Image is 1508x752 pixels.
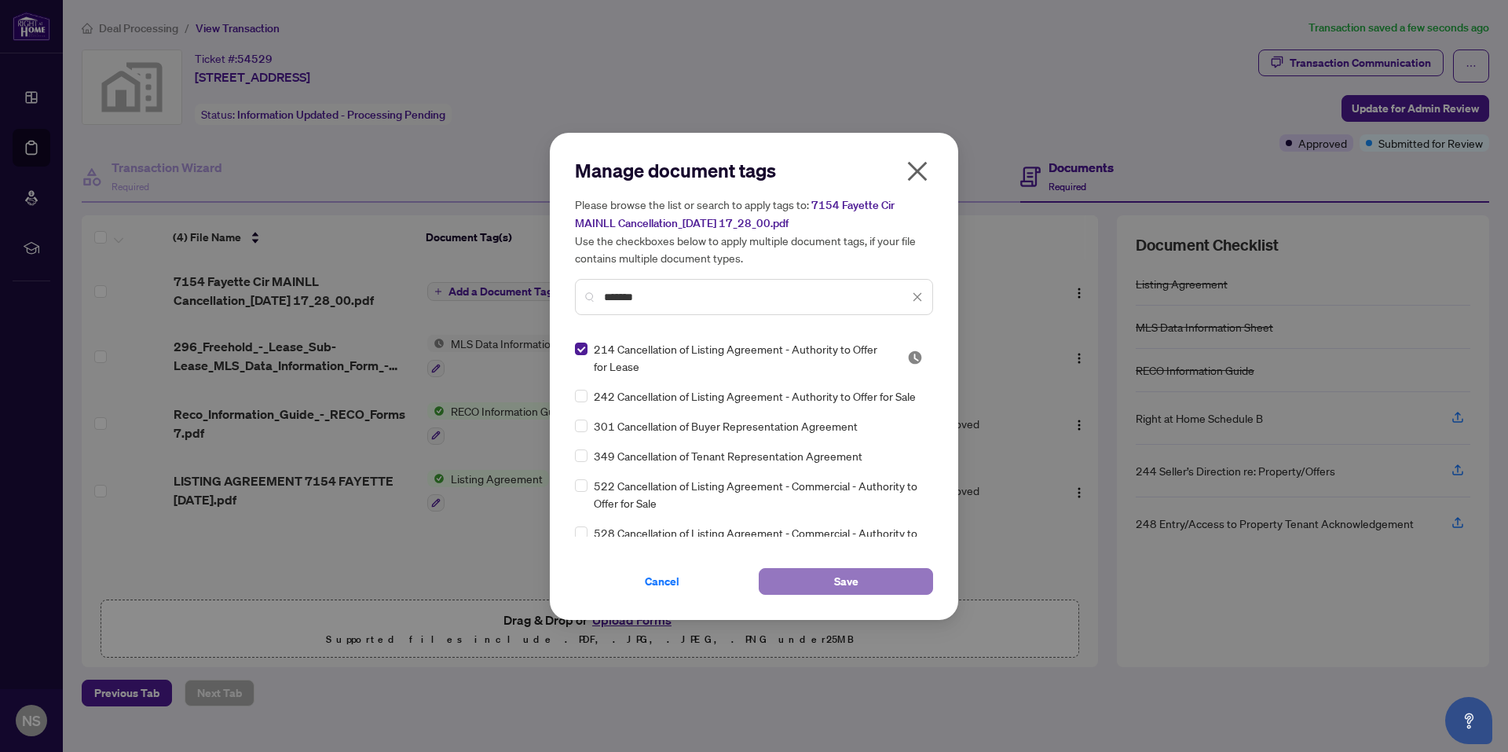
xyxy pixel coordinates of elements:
[834,569,858,594] span: Save
[594,417,858,435] span: 301 Cancellation of Buyer Representation Agreement
[594,447,862,464] span: 349 Cancellation of Tenant Representation Agreement
[594,387,916,405] span: 242 Cancellation of Listing Agreement - Authority to Offer for Sale
[594,340,888,375] span: 214 Cancellation of Listing Agreement - Authority to Offer for Lease
[759,568,933,595] button: Save
[575,196,933,266] h5: Please browse the list or search to apply tags to: Use the checkboxes below to apply multiple doc...
[645,569,679,594] span: Cancel
[907,350,923,365] span: Pending Review
[594,524,924,559] span: 528 Cancellation of Listing Agreement - Commercial - Authority to Offer for Lease
[1445,697,1492,744] button: Open asap
[594,477,924,512] span: 522 Cancellation of Listing Agreement - Commercial - Authority to Offer for Sale
[912,292,923,303] span: close
[575,568,749,595] button: Cancel
[575,158,933,183] h2: Manage document tags
[905,159,930,184] span: close
[907,350,923,365] img: status
[575,198,895,230] span: 7154 Fayette Cir MAINLL Cancellation_[DATE] 17_28_00.pdf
